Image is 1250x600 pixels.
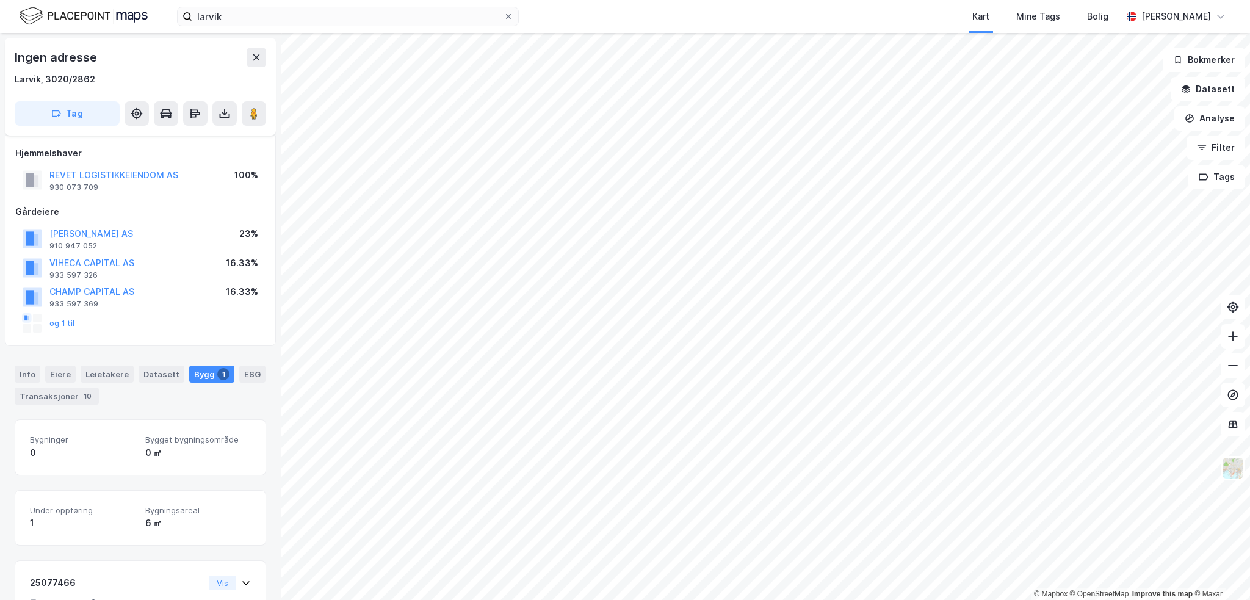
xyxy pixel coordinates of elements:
[30,505,135,516] span: Under oppføring
[49,299,98,309] div: 933 597 369
[15,48,99,67] div: Ingen adresse
[15,388,99,405] div: Transaksjoner
[189,366,234,383] div: Bygg
[1141,9,1211,24] div: [PERSON_NAME]
[45,366,76,383] div: Eiere
[1221,457,1245,480] img: Z
[30,435,135,445] span: Bygninger
[226,256,258,270] div: 16.33%
[1189,541,1250,600] div: Kontrollprogram for chat
[15,204,266,219] div: Gårdeiere
[1034,590,1068,598] a: Mapbox
[81,366,134,383] div: Leietakere
[145,446,251,460] div: 0 ㎡
[15,366,40,383] div: Info
[239,366,266,383] div: ESG
[20,5,148,27] img: logo.f888ab2527a4732fd821a326f86c7f29.svg
[1132,590,1193,598] a: Improve this map
[30,576,204,590] div: 25077466
[1187,136,1245,160] button: Filter
[209,576,236,590] button: Vis
[30,516,135,530] div: 1
[30,446,135,460] div: 0
[217,368,229,380] div: 1
[1171,77,1245,101] button: Datasett
[1087,9,1108,24] div: Bolig
[145,505,251,516] span: Bygningsareal
[49,241,97,251] div: 910 947 052
[145,435,251,445] span: Bygget bygningsområde
[226,284,258,299] div: 16.33%
[15,146,266,161] div: Hjemmelshaver
[15,101,120,126] button: Tag
[1188,165,1245,189] button: Tags
[81,390,94,402] div: 10
[145,516,251,530] div: 6 ㎡
[1016,9,1060,24] div: Mine Tags
[1070,590,1129,598] a: OpenStreetMap
[972,9,989,24] div: Kart
[239,226,258,241] div: 23%
[15,72,95,87] div: Larvik, 3020/2862
[1174,106,1245,131] button: Analyse
[234,168,258,183] div: 100%
[192,7,504,26] input: Søk på adresse, matrikkel, gårdeiere, leietakere eller personer
[49,270,98,280] div: 933 597 326
[49,183,98,192] div: 930 073 709
[1189,541,1250,600] iframe: Chat Widget
[1163,48,1245,72] button: Bokmerker
[139,366,184,383] div: Datasett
